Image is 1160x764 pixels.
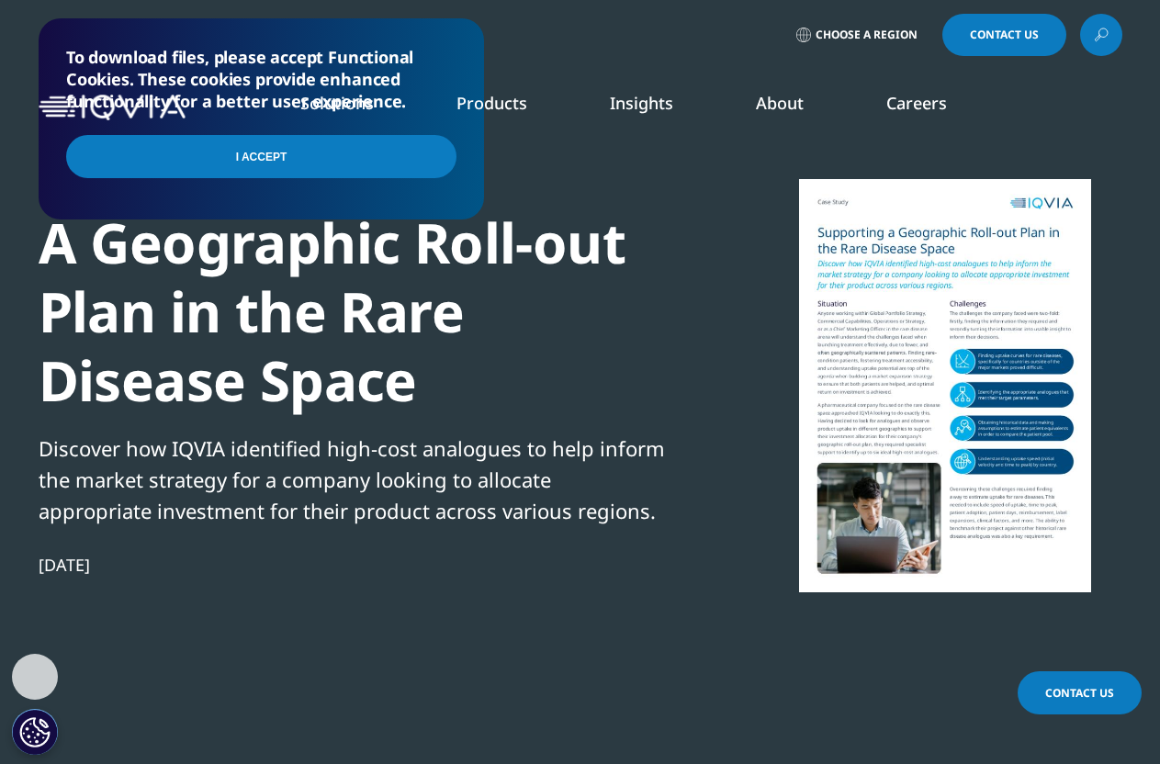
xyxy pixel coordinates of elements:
a: Solutions [300,92,374,114]
a: Careers [886,92,947,114]
a: About [756,92,804,114]
a: Contact Us [942,14,1066,56]
img: IQVIA Healthcare Information Technology and Pharma Clinical Research Company [39,95,186,121]
div: Discover how IQVIA identified high-cost analogues to help inform the market strategy for a compan... [39,433,669,526]
input: I Accept [66,135,456,178]
a: Contact Us [1018,671,1142,714]
span: Contact Us [970,29,1039,40]
span: Choose a Region [816,28,918,42]
div: A Geographic Roll-out Plan in the Rare Disease Space [39,208,669,415]
span: Contact Us [1045,685,1114,701]
div: [DATE] [39,554,669,576]
nav: Primary [193,64,1122,151]
button: Configuración de cookies [12,709,58,755]
a: Insights [610,92,673,114]
a: Products [456,92,527,114]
